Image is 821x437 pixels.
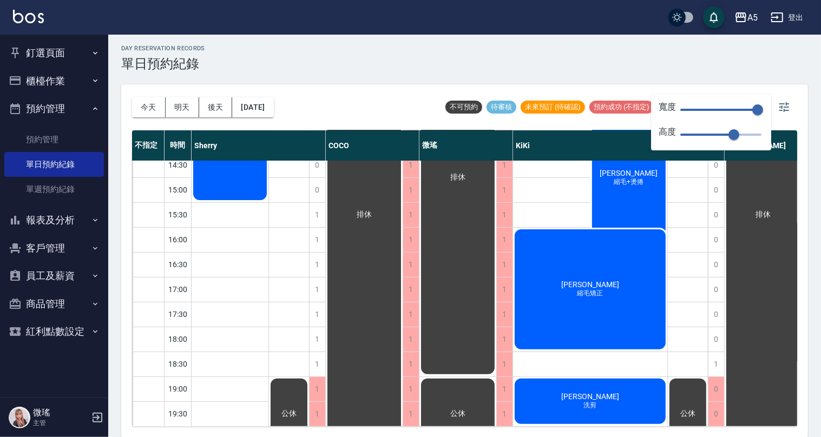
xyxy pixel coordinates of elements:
[448,409,468,419] span: 公休
[9,407,30,428] img: Person
[309,352,325,376] div: 1
[309,302,325,327] div: 1
[559,280,621,289] span: [PERSON_NAME]
[4,39,104,67] button: 釘選頁面
[326,130,419,161] div: COCO
[4,152,104,177] a: 單日預約紀錄
[403,253,419,277] div: 1
[132,97,166,117] button: 今天
[279,409,299,419] span: 公休
[165,252,192,277] div: 16:30
[708,352,724,376] div: 1
[725,130,818,161] div: [PERSON_NAME]
[708,327,724,352] div: 0
[708,253,724,277] div: 0
[121,56,205,71] h3: 單日預約紀錄
[582,401,599,410] span: 洗剪
[708,178,724,202] div: 0
[403,302,419,327] div: 1
[753,210,773,220] span: 排休
[403,228,419,252] div: 1
[166,97,199,117] button: 明天
[33,418,88,428] p: 主管
[521,102,585,112] span: 未來預訂 (待確認)
[165,202,192,227] div: 15:30
[309,153,325,177] div: 0
[496,178,513,202] div: 1
[165,277,192,302] div: 17:00
[403,377,419,401] div: 1
[445,102,482,112] span: 不可預約
[165,376,192,401] div: 19:00
[419,130,513,161] div: 微瑤
[4,234,104,262] button: 客戶管理
[766,8,808,28] button: 登出
[4,262,104,290] button: 員工及薪資
[309,178,325,202] div: 0
[165,302,192,327] div: 17:30
[165,352,192,376] div: 18:30
[309,377,325,401] div: 1
[708,153,724,177] div: 0
[496,352,513,376] div: 1
[559,392,621,401] span: [PERSON_NAME]
[708,302,724,327] div: 0
[132,130,165,161] div: 不指定
[4,177,104,202] a: 單週預約紀錄
[33,407,88,418] h5: 微瑤
[4,206,104,234] button: 報表及分析
[612,177,646,187] span: 縮毛+燙捲
[708,203,724,227] div: 0
[659,102,676,118] span: 寬度
[496,277,513,302] div: 1
[165,327,192,352] div: 18:00
[589,102,654,112] span: 預約成功 (不指定)
[575,289,606,298] span: 縮毛矯正
[165,130,192,161] div: 時間
[4,290,104,318] button: 商品管理
[13,10,44,23] img: Logo
[496,402,513,426] div: 1
[403,203,419,227] div: 1
[708,277,724,302] div: 0
[4,127,104,152] a: 預約管理
[403,327,419,352] div: 1
[309,228,325,252] div: 1
[708,377,724,401] div: 0
[403,352,419,376] div: 1
[309,203,325,227] div: 1
[165,153,192,177] div: 14:30
[659,127,676,143] span: 高度
[496,203,513,227] div: 1
[403,277,419,302] div: 1
[703,6,725,28] button: save
[165,177,192,202] div: 15:00
[496,228,513,252] div: 1
[513,130,725,161] div: KiKi
[496,377,513,401] div: 1
[496,253,513,277] div: 1
[309,402,325,426] div: 1
[403,402,419,426] div: 1
[192,130,326,161] div: Sherry
[309,327,325,352] div: 1
[309,277,325,302] div: 1
[199,97,233,117] button: 後天
[165,227,192,252] div: 16:00
[448,173,468,182] span: 排休
[496,302,513,327] div: 1
[708,402,724,426] div: 0
[4,317,104,346] button: 紅利點數設定
[678,409,698,419] span: 公休
[403,178,419,202] div: 1
[730,6,762,29] button: A5
[309,253,325,277] div: 1
[496,153,513,177] div: 1
[487,102,516,112] span: 待審核
[354,210,374,220] span: 排休
[496,327,513,352] div: 1
[4,95,104,123] button: 預約管理
[708,228,724,252] div: 0
[747,11,758,24] div: A5
[121,45,205,52] h2: day Reservation records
